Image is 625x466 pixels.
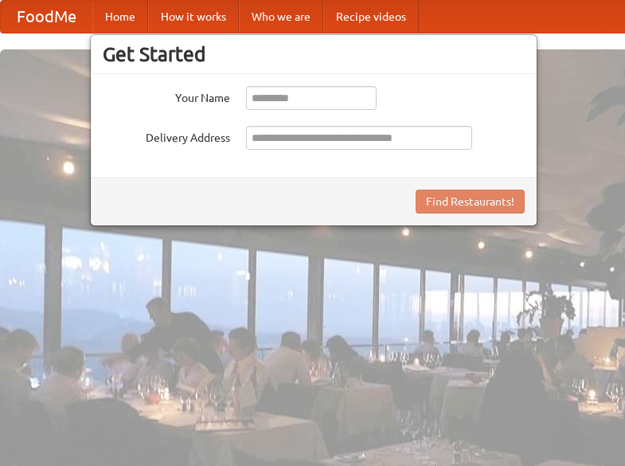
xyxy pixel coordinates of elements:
[416,190,525,213] button: Find Restaurants!
[103,86,230,106] label: Your Name
[239,1,323,33] a: Who we are
[148,1,239,33] a: How it works
[92,1,148,33] a: Home
[1,1,92,33] a: FoodMe
[103,126,230,146] label: Delivery Address
[103,42,525,66] h3: Get Started
[323,1,419,33] a: Recipe videos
